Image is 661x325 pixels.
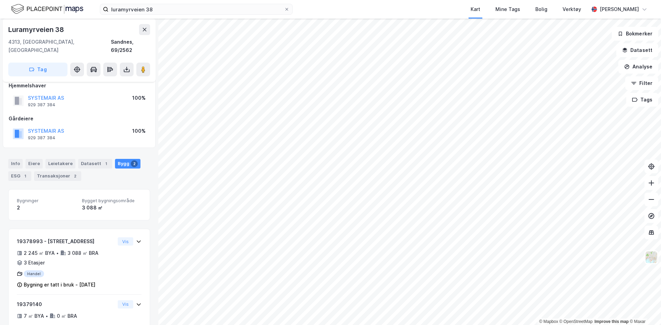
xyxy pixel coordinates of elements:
[82,198,141,204] span: Bygget bygningsområde
[9,115,150,123] div: Gårdeiere
[67,249,98,257] div: 3 088 ㎡ BRA
[8,38,111,54] div: 4313, [GEOGRAPHIC_DATA], [GEOGRAPHIC_DATA]
[56,250,59,256] div: •
[118,300,133,308] button: Vis
[45,313,48,319] div: •
[8,24,65,35] div: Luramyrveien 38
[8,159,23,169] div: Info
[535,5,547,13] div: Bolig
[28,102,55,108] div: 929 387 384
[108,4,284,14] input: Søk på adresse, matrikkel, gårdeiere, leietakere eller personer
[627,292,661,325] div: Kontrollprogram for chat
[11,3,83,15] img: logo.f888ab2527a4732fd821a326f86c7f29.svg
[471,5,480,13] div: Kart
[17,300,115,308] div: 19379140
[24,249,55,257] div: 2 245 ㎡ BYA
[57,312,77,320] div: 0 ㎡ BRA
[24,312,44,320] div: 7 ㎡ BYA
[559,319,593,324] a: OpenStreetMap
[8,171,31,181] div: ESG
[495,5,520,13] div: Mine Tags
[563,5,581,13] div: Verktøy
[78,159,112,169] div: Datasett
[595,319,629,324] a: Improve this map
[600,5,639,13] div: [PERSON_NAME]
[22,173,29,180] div: 1
[626,93,658,107] button: Tags
[34,171,81,181] div: Transaksjoner
[616,43,658,57] button: Datasett
[645,251,658,264] img: Z
[25,159,43,169] div: Eiere
[539,319,558,324] a: Mapbox
[9,82,150,90] div: Hjemmelshaver
[625,76,658,90] button: Filter
[28,135,55,141] div: 929 387 384
[17,204,76,212] div: 2
[131,160,138,167] div: 2
[103,160,109,167] div: 1
[612,27,658,41] button: Bokmerker
[24,259,45,267] div: 3 Etasjer
[45,159,75,169] div: Leietakere
[618,60,658,74] button: Analyse
[118,237,133,246] button: Vis
[115,159,140,169] div: Bygg
[24,281,95,289] div: Bygning er tatt i bruk - [DATE]
[132,94,146,102] div: 100%
[111,38,150,54] div: Sandnes, 69/2562
[82,204,141,212] div: 3 088 ㎡
[132,127,146,135] div: 100%
[72,173,78,180] div: 2
[17,237,115,246] div: 19378993 - [STREET_ADDRESS]
[627,292,661,325] iframe: Chat Widget
[17,198,76,204] span: Bygninger
[8,63,67,76] button: Tag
